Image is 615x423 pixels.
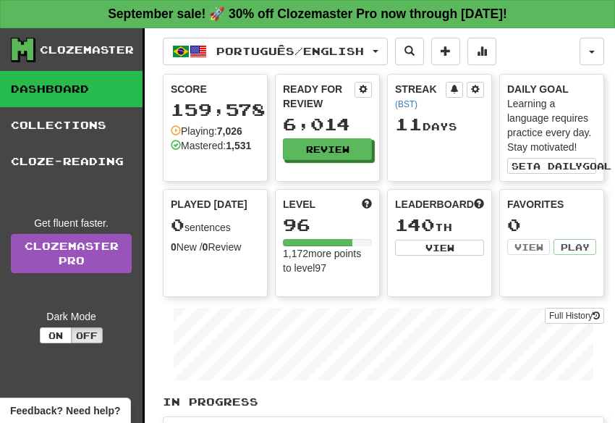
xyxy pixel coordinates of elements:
div: Ready for Review [283,82,355,111]
div: Day s [395,115,484,134]
span: 140 [395,214,435,235]
strong: 7,026 [217,125,242,137]
a: ClozemasterPro [11,234,132,273]
div: New / Review [171,240,260,254]
strong: September sale! 🚀 30% off Clozemaster Pro now through [DATE]! [108,7,507,21]
p: In Progress [163,395,604,409]
button: Review [283,138,372,160]
div: Dark Mode [11,309,132,324]
div: 6,014 [283,115,372,133]
div: Mastered: [171,138,251,153]
span: Português / English [216,45,364,57]
div: 159,578 [171,101,260,119]
div: Clozemaster [40,43,134,57]
strong: 1,531 [226,140,251,151]
div: Score [171,82,260,96]
span: a daily [533,161,582,171]
button: View [395,240,484,256]
button: On [40,327,72,343]
button: Search sentences [395,38,424,65]
span: Level [283,197,315,211]
strong: 0 [203,241,208,253]
div: th [395,216,484,235]
div: Streak [395,82,446,111]
div: Get fluent faster. [11,216,132,230]
button: Off [71,327,103,343]
div: 1,172 more points to level 97 [283,246,372,275]
button: Seta dailygoal [507,158,596,174]
div: Favorites [507,197,596,211]
div: sentences [171,216,260,235]
button: Play [553,239,596,255]
button: View [507,239,550,255]
span: 0 [171,214,184,235]
span: Played [DATE] [171,197,247,211]
div: 96 [283,216,372,234]
button: More stats [467,38,496,65]
span: Leaderboard [395,197,474,211]
span: 11 [395,114,423,134]
div: Learning a language requires practice every day. Stay motivated! [507,96,596,154]
a: (BST) [395,99,417,109]
div: Playing: [171,124,242,138]
div: 0 [507,216,596,234]
span: Open feedback widget [10,403,120,418]
div: Daily Goal [507,82,596,96]
button: Add sentence to collection [431,38,460,65]
span: Score more points to level up [362,197,372,211]
button: Full History [545,308,604,324]
span: This week in points, UTC [474,197,484,211]
button: Português/English [163,38,388,65]
strong: 0 [171,241,177,253]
